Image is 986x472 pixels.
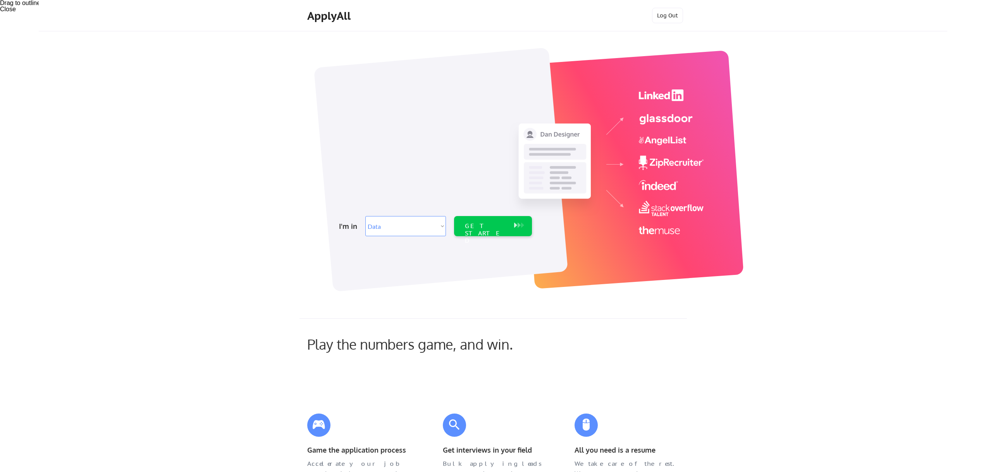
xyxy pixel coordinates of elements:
div: All you need is a resume [575,445,679,456]
div: Play the numbers game, and win. [307,336,547,352]
div: Game the application process [307,445,412,456]
div: GET STARTED [465,222,506,245]
div: Get interviews in your field [443,445,547,456]
div: I'm in [339,220,361,232]
button: Log Out [652,8,683,23]
div: ApplyAll [307,9,353,22]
